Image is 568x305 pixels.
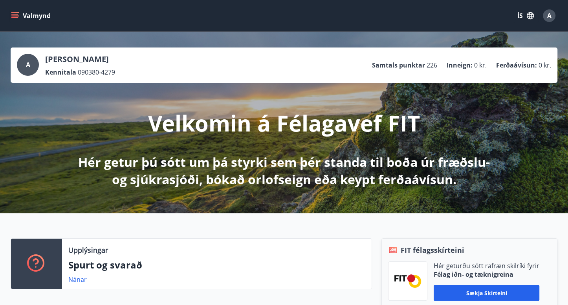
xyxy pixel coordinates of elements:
p: Upplýsingar [68,245,108,255]
p: Ferðaávísun : [496,61,537,69]
span: 226 [427,61,437,69]
p: Spurt og svarað [68,258,365,272]
p: Kennitala [45,68,76,77]
span: 090380-4279 [78,68,115,77]
img: FPQVkF9lTnNbbaRSFyT17YYeljoOGk5m51IhT0bO.png [394,274,421,287]
p: Hér getur þú sótt um þá styrki sem þér standa til boða úr fræðslu- og sjúkrasjóði, bókað orlofsei... [77,153,491,188]
a: Nánar [68,275,87,284]
p: [PERSON_NAME] [45,54,115,65]
p: Félag iðn- og tæknigreina [434,270,539,279]
span: 0 kr. [539,61,551,69]
button: menu [9,9,54,23]
p: Hér geturðu sótt rafræn skilríki fyrir [434,261,539,270]
p: Samtals punktar [372,61,425,69]
button: A [540,6,559,25]
span: A [547,11,552,20]
button: Sækja skírteini [434,285,539,301]
p: Inneign : [447,61,473,69]
span: 0 kr. [474,61,487,69]
span: FIT félagsskírteini [401,245,464,255]
span: A [26,60,30,69]
button: ÍS [513,9,538,23]
p: Velkomin á Félagavef FIT [148,108,420,138]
